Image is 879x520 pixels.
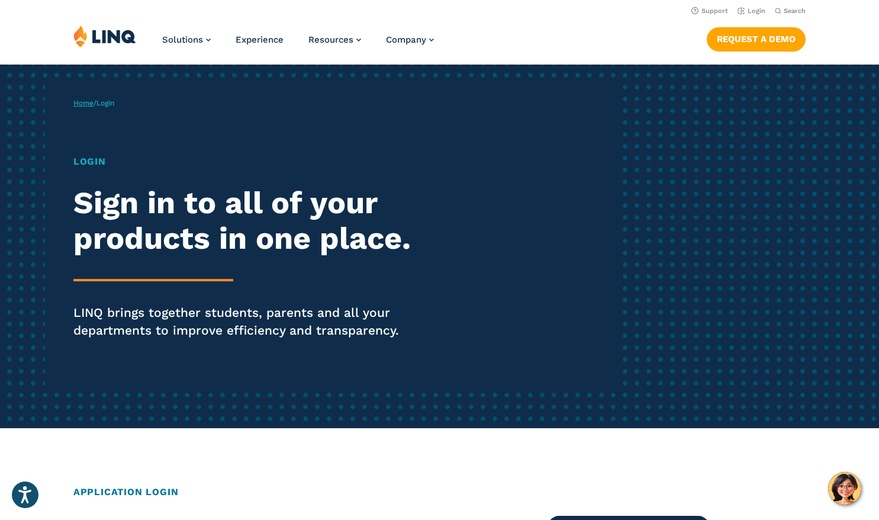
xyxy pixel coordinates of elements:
[73,99,114,107] span: /
[162,34,203,45] span: Solutions
[73,304,412,339] p: LINQ brings together students, parents and all your departments to improve efficiency and transpa...
[73,25,136,47] img: LINQ | K‑12 Software
[236,34,284,45] a: Experience
[308,34,353,45] span: Resources
[386,34,426,45] span: Company
[784,7,806,15] span: Search
[73,185,412,256] h2: Sign in to all of your products in one place.
[308,34,361,45] a: Resources
[73,99,94,107] a: Home
[386,34,434,45] a: Company
[707,27,806,51] a: Request a Demo
[828,472,861,505] button: Hello, have a question? Let’s chat.
[162,34,211,45] a: Solutions
[162,25,434,64] nav: Primary Navigation
[73,155,412,169] h1: Login
[738,7,765,15] a: Login
[691,7,728,15] a: Support
[73,485,806,499] h2: Application Login
[707,25,806,51] nav: Button Navigation
[775,7,806,15] button: Open Search Bar
[96,99,114,107] span: Login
